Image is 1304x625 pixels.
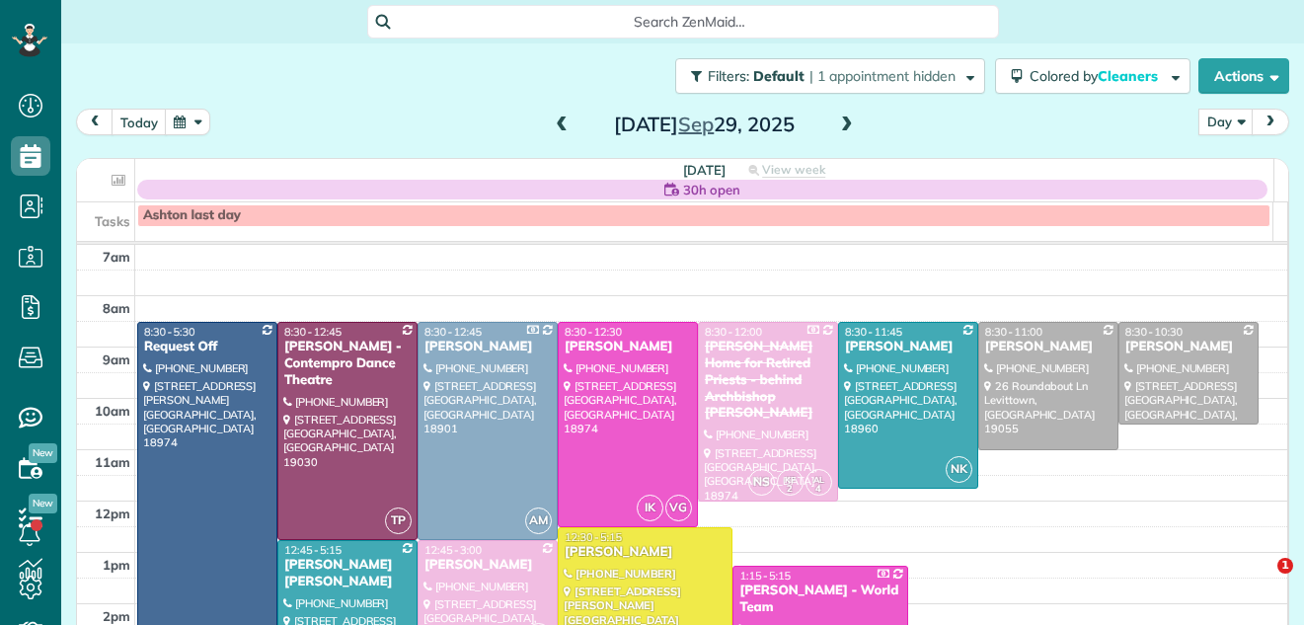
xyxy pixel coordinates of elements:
[1124,339,1253,355] div: [PERSON_NAME]
[985,325,1042,339] span: 8:30 - 11:00
[1198,58,1289,94] button: Actions
[103,352,130,367] span: 9am
[95,403,130,419] span: 10am
[76,109,114,135] button: prev
[683,162,726,178] span: [DATE]
[809,67,956,85] span: | 1 appointment hidden
[1125,325,1183,339] span: 8:30 - 10:30
[565,530,622,544] span: 12:30 - 5:15
[564,544,728,561] div: [PERSON_NAME]
[103,249,130,265] span: 7am
[283,339,412,389] div: [PERSON_NAME] - Contempro Dance Theatre
[525,508,552,534] span: AM
[762,162,825,178] span: View week
[143,207,241,223] span: Ashton last day
[95,506,130,521] span: 12pm
[1252,109,1289,135] button: next
[1277,558,1293,574] span: 1
[778,480,803,499] small: 2
[813,474,824,485] span: AL
[1030,67,1165,85] span: Colored by
[683,180,740,199] span: 30h open
[284,543,342,557] span: 12:45 - 5:15
[675,58,985,94] button: Filters: Default | 1 appointment hidden
[143,339,271,355] div: Request Off
[665,58,985,94] a: Filters: Default | 1 appointment hidden
[385,508,412,534] span: TP
[678,112,714,136] span: Sep
[284,325,342,339] span: 8:30 - 12:45
[844,339,972,355] div: [PERSON_NAME]
[103,608,130,624] span: 2pm
[424,543,482,557] span: 12:45 - 3:00
[103,300,130,316] span: 8am
[708,67,749,85] span: Filters:
[423,557,552,574] div: [PERSON_NAME]
[738,583,901,616] div: [PERSON_NAME] - World Team
[806,480,831,499] small: 4
[785,474,796,485] span: KF
[103,557,130,573] span: 1pm
[1237,558,1284,605] iframe: Intercom live chat
[29,443,57,463] span: New
[637,495,663,521] span: IK
[423,339,552,355] div: [PERSON_NAME]
[29,494,57,513] span: New
[753,67,805,85] span: Default
[739,569,791,583] span: 1:15 - 5:15
[564,339,692,355] div: [PERSON_NAME]
[748,469,775,496] span: NS
[112,109,167,135] button: today
[424,325,482,339] span: 8:30 - 12:45
[1198,109,1254,135] button: Day
[565,325,622,339] span: 8:30 - 12:30
[705,325,762,339] span: 8:30 - 12:00
[946,456,972,483] span: NK
[144,325,195,339] span: 8:30 - 5:30
[580,114,827,135] h2: [DATE] 29, 2025
[95,454,130,470] span: 11am
[1098,67,1161,85] span: Cleaners
[665,495,692,521] span: VG
[704,339,832,422] div: [PERSON_NAME] Home for Retired Priests - behind Archbishop [PERSON_NAME]
[984,339,1112,355] div: [PERSON_NAME]
[845,325,902,339] span: 8:30 - 11:45
[283,557,412,590] div: [PERSON_NAME] [PERSON_NAME]
[995,58,1190,94] button: Colored byCleaners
